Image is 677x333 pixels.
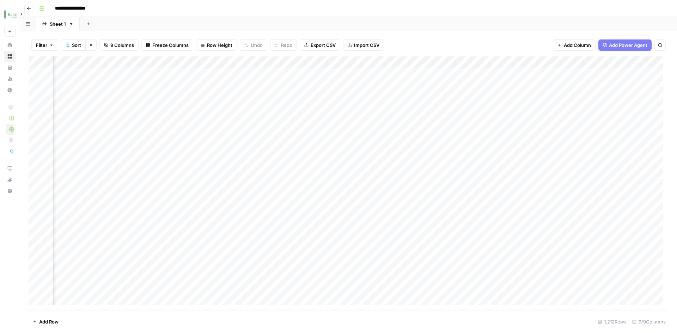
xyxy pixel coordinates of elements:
button: Import CSV [343,39,384,51]
button: Add Column [553,39,596,51]
span: Add Row [39,318,59,325]
span: Sort [72,42,81,49]
button: Undo [240,39,267,51]
span: Filter [36,42,47,49]
span: Redo [281,42,292,49]
button: What's new? [4,174,16,185]
span: Undo [251,42,263,49]
button: Add Power Agent [598,39,652,51]
button: Help + Support [4,185,16,197]
div: What's new? [5,174,15,185]
a: AirOps Academy [4,163,16,174]
span: 1 [67,42,69,48]
a: Usage [4,73,16,85]
a: Sheet 1 [36,17,80,31]
span: Freeze Columns [152,42,189,49]
span: Import CSV [354,42,379,49]
div: 1,212 Rows [595,316,629,327]
span: Row Height [207,42,232,49]
button: Filter [31,39,58,51]
a: Browse [4,51,16,62]
span: Export CSV [311,42,336,49]
div: Sheet 1 [50,20,66,27]
a: Home [4,39,16,51]
a: Your Data [4,62,16,73]
button: Row Height [196,39,237,51]
button: Freeze Columns [141,39,193,51]
span: Add Power Agent [609,42,647,49]
button: 1Sort [61,39,85,51]
a: Settings [4,85,16,96]
button: Workspace: Buildium [4,6,16,23]
button: Add Row [29,316,63,327]
button: Redo [270,39,297,51]
div: 9/9 Columns [629,316,669,327]
div: 1 [66,42,70,48]
button: Export CSV [300,39,340,51]
button: 9 Columns [99,39,139,51]
span: 9 Columns [110,42,134,49]
img: Buildium Logo [4,8,17,21]
span: Add Column [564,42,591,49]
